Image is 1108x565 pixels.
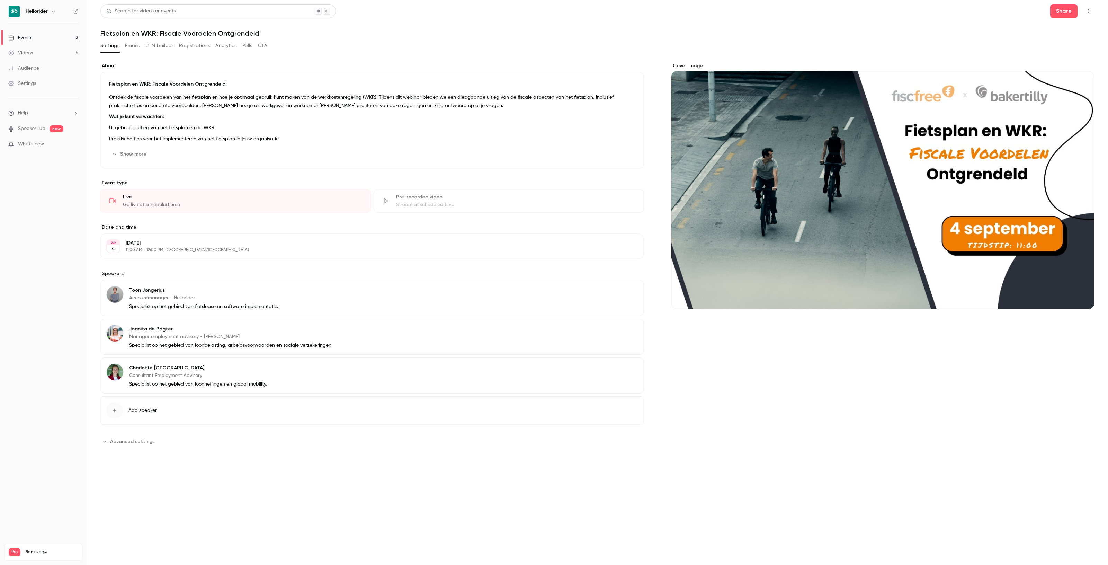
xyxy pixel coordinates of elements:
[215,40,237,51] button: Analytics
[25,549,78,555] span: Plan usage
[111,245,115,252] p: 4
[8,109,78,117] li: help-dropdown-opener
[100,436,644,447] section: Advanced settings
[106,8,176,15] div: Search for videos or events
[129,381,267,388] p: Specialist op het gebied van loonheffingen en global mobility.
[100,62,644,69] label: About
[129,372,267,379] p: Consultant Employment Advisory
[671,62,1094,69] label: Cover image
[129,342,332,349] p: Specialist op het gebied van loonbelasting, arbeidsvoorwaarden en sociale verzekeringen.
[396,194,635,201] div: Pre-recorded video
[123,194,362,201] div: Live
[107,286,123,303] img: Toon Jongerius
[109,114,164,119] strong: Wat je kunt verwachten:
[18,141,44,148] span: What's new
[1050,4,1078,18] button: Share
[100,179,644,186] p: Event type
[100,40,119,51] button: Settings
[100,396,644,425] button: Add speaker
[100,189,371,213] div: LiveGo live at scheduled time
[100,280,644,316] div: Toon JongeriusToon JongeriusAccountmanager - HelloriderSpecialist op het gebied van fietslease en...
[107,364,123,380] img: Charlotte Pijnenburg
[129,287,278,294] p: Toon Jongerius
[671,62,1094,309] section: Cover image
[50,125,63,132] span: new
[145,40,173,51] button: UTM builder
[109,81,635,88] p: Fietsplan en WKR: Fiscale Voordelen Ontgrendeld!
[258,40,267,51] button: CTA
[125,40,140,51] button: Emails
[129,333,332,340] p: Manager employment advisory - [PERSON_NAME]
[123,201,362,208] div: Go live at scheduled time
[8,34,32,41] div: Events
[374,189,644,213] div: Pre-recorded videoStream at scheduled time
[100,319,644,355] div: Joanita de PagterJoanita de PagterManager employment advisory - [PERSON_NAME]Specialist op het ge...
[129,303,278,310] p: Specialist op het gebied van fietslease en software implementatie.
[396,201,635,208] div: Stream at scheduled time
[107,325,123,342] img: Joanita de Pagter
[110,438,155,445] span: Advanced settings
[129,326,332,333] p: Joanita de Pagter
[126,240,607,247] p: [DATE]
[100,357,644,394] div: Charlotte PijnenburgCharlotte [GEOGRAPHIC_DATA]Consultant Employment AdvisorySpecialist op het ge...
[100,270,644,277] label: Speakers
[129,294,278,301] p: Accountmanager - Hellorider
[18,109,28,117] span: Help
[129,364,267,371] p: Charlotte [GEOGRAPHIC_DATA]
[18,125,45,132] a: SpeakerHub
[242,40,252,51] button: Polls
[109,124,635,132] p: Uitgebreide uitleg van het fietsplan en de WKR
[107,240,119,245] div: SEP
[100,436,159,447] button: Advanced settings
[109,135,635,143] p: Praktische tips voor het implementeren van het fietsplan in jouw organisatie
[8,50,33,56] div: Videos
[9,548,20,556] span: Pro
[9,6,20,17] img: Hellorider
[8,80,36,87] div: Settings
[26,8,48,15] h6: Hellorider
[128,407,157,414] span: Add speaker
[100,224,644,231] label: Date and time
[109,93,635,110] p: Ontdek de fiscale voordelen van het fietsplan en hoe je optimaal gebruik kunt maken van de werkko...
[109,149,151,160] button: Show more
[8,65,39,72] div: Audience
[179,40,210,51] button: Registrations
[126,247,607,253] p: 11:00 AM - 12:00 PM, [GEOGRAPHIC_DATA]/[GEOGRAPHIC_DATA]
[100,29,1094,37] h1: Fietsplan en WKR: Fiscale Voordelen Ontgrendeld!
